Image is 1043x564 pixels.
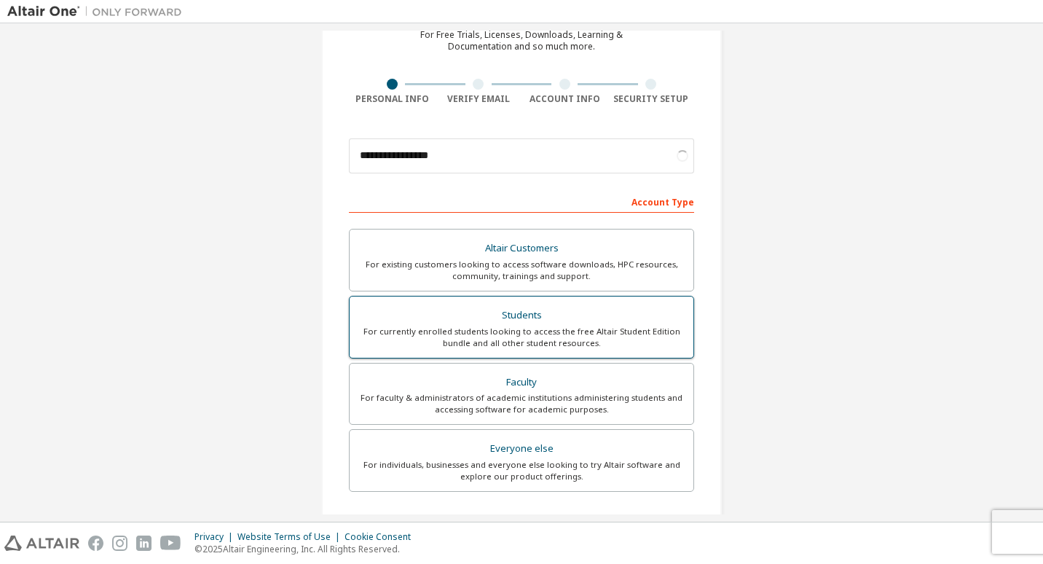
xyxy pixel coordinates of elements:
div: Faculty [358,372,685,393]
div: Cookie Consent [345,531,420,543]
div: For faculty & administrators of academic institutions administering students and accessing softwa... [358,392,685,415]
div: Altair Customers [358,238,685,259]
div: Account Info [521,93,608,105]
div: Your Profile [349,514,694,537]
div: Website Terms of Use [237,531,345,543]
div: For individuals, businesses and everyone else looking to try Altair software and explore our prod... [358,459,685,482]
img: altair_logo.svg [4,536,79,551]
img: instagram.svg [112,536,127,551]
div: For currently enrolled students looking to access the free Altair Student Edition bundle and all ... [358,326,685,349]
div: Account Type [349,189,694,213]
p: © 2025 Altair Engineering, Inc. All Rights Reserved. [194,543,420,555]
img: youtube.svg [160,536,181,551]
div: Everyone else [358,439,685,459]
div: Security Setup [608,93,695,105]
div: Students [358,305,685,326]
div: Verify Email [436,93,522,105]
img: linkedin.svg [136,536,151,551]
img: facebook.svg [88,536,103,551]
div: Privacy [194,531,237,543]
div: For Free Trials, Licenses, Downloads, Learning & Documentation and so much more. [420,29,623,52]
div: For existing customers looking to access software downloads, HPC resources, community, trainings ... [358,259,685,282]
div: Personal Info [349,93,436,105]
img: Altair One [7,4,189,19]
